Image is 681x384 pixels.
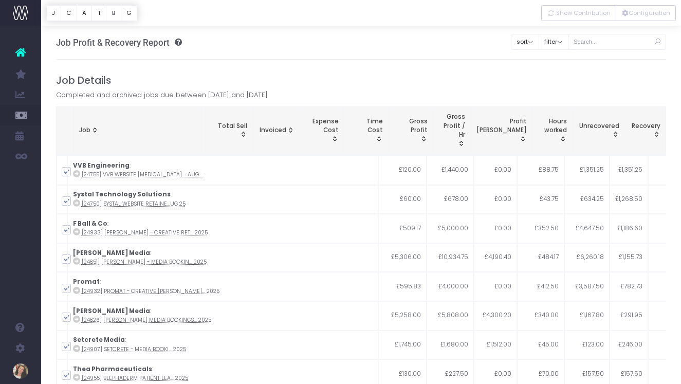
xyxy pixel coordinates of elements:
[427,272,474,301] td: £4,000.00
[73,278,100,286] strong: Promat
[378,156,427,185] td: £120.00
[517,301,564,331] td: £340.00
[82,316,211,324] abbr: [24826] F. Ball Media Bookings - August 2025
[82,200,186,208] abbr: [24750] Systal Website Retainer - Aug 25
[67,301,378,331] td: :
[517,156,564,185] td: £88.75
[258,126,295,135] div: Invoiced
[306,117,339,135] span: Expense Cost
[517,214,564,243] td: £352.50
[205,107,252,155] th: Total Sell: activate to sort column ascending
[67,185,378,214] td: :
[378,214,427,243] td: £509.17
[56,90,268,100] span: Completed and archived jobs due between [DATE] and [DATE]
[73,220,107,228] strong: F Ball & Co
[517,272,564,301] td: £412.50
[378,185,427,214] td: £60.00
[564,301,610,331] td: £1,167.80
[474,214,518,243] td: £0.00
[82,171,204,178] abbr: [24755] VVB Website Retainer - Aug 25
[73,107,205,155] th: Job: activate to sort column ascending
[517,331,564,360] td: £45.00
[474,156,518,185] td: £0.00
[73,365,152,373] strong: Thea Pharmaceuticals
[378,331,427,360] td: £1,745.00
[73,307,150,315] strong: [PERSON_NAME] Media
[517,243,564,272] td: £484.17
[474,331,518,360] td: £1,512.00
[218,122,247,131] span: Total Sell
[517,185,564,214] td: £43.75
[564,214,610,243] td: £4,647.50
[378,301,427,331] td: £5,258.00
[389,107,433,155] th: Gross Profit: activate to sort column ascending
[378,243,427,272] td: £5,306.00
[91,5,106,21] button: T
[610,331,648,360] td: £246.00
[556,9,611,17] span: Show Contribution
[474,243,518,272] td: £4,190.40
[56,38,182,48] h3: Job Profit & Recovery Report
[344,107,388,155] th: Time Cost: activate to sort column ascending
[474,185,518,214] td: £0.00
[82,345,186,353] abbr: [24907] Setcrete - Media Bookings July / Aug 2025
[300,107,344,155] th: Expense Cost: activate to sort column ascending
[79,126,200,135] div: Job
[427,243,474,272] td: £10,934.75
[539,34,568,50] button: filter
[67,156,378,185] td: :
[610,272,648,301] td: £782.73
[106,5,121,21] button: B
[564,243,610,272] td: £6,260.18
[564,331,610,360] td: £123.00
[610,156,648,185] td: £1,351.25
[564,272,610,301] td: £3,587.50
[82,287,219,295] abbr: [24932] Promat - Creative Retainer - August 2025
[61,5,77,21] button: C
[541,5,616,21] button: Show Contribution
[579,122,619,131] span: Unrecovered
[610,243,648,272] td: £1,155.73
[532,107,573,155] th: Hours worked: activate to sort column ascending
[610,214,648,243] td: £1,186.60
[394,117,427,135] span: Gross Profit
[625,107,666,155] th: Recovery: activate to sort column ascending
[541,5,676,21] div: Vertical button group
[82,258,207,266] abbr: [24851] F. Ball - Media Bookings - September 2025
[427,214,474,243] td: £5,000.00
[433,107,470,155] th: Gross Profit / Hr: activate to sort column ascending
[564,156,610,185] td: £1,351.25
[67,272,378,301] td: :
[349,117,383,135] span: Time Cost
[67,243,378,272] td: :
[121,5,137,21] button: G
[632,122,660,131] span: Recovery
[82,374,188,382] abbr: [24955] Blephaderm Patient Leaflet Update - August 2025
[610,185,648,214] td: £1,268.50
[564,185,610,214] td: £634.25
[378,272,427,301] td: £595.83
[73,190,171,198] strong: Systal Technology Solutions
[82,229,208,236] abbr: [24933] F. Ball - Creative Retainer - August 2025
[474,272,518,301] td: £0.00
[427,331,474,360] td: £1,680.00
[427,156,474,185] td: £1,440.00
[476,117,527,135] span: Profit [PERSON_NAME]
[427,185,474,214] td: £678.00
[427,301,474,331] td: £5,808.00
[67,214,378,243] td: :
[73,249,150,257] strong: [PERSON_NAME] Media
[56,75,667,86] h4: Job Details
[438,113,465,140] span: Gross Profit / Hr
[471,107,532,155] th: Profit Margin: activate to sort column ascending
[46,5,137,21] div: Vertical button group
[73,161,130,170] strong: VVB Engineering
[46,5,61,21] button: J
[610,301,648,331] td: £291.95
[73,336,125,344] strong: Setcrete Media
[568,34,667,50] input: Search...
[573,107,625,155] th: Example 1: under servicedTotal Sell = £4500Invoiced = £4000Unrecovered = £500Example 2: over serv...
[67,331,378,360] td: :
[616,5,676,21] button: Configuration
[511,34,539,50] button: sort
